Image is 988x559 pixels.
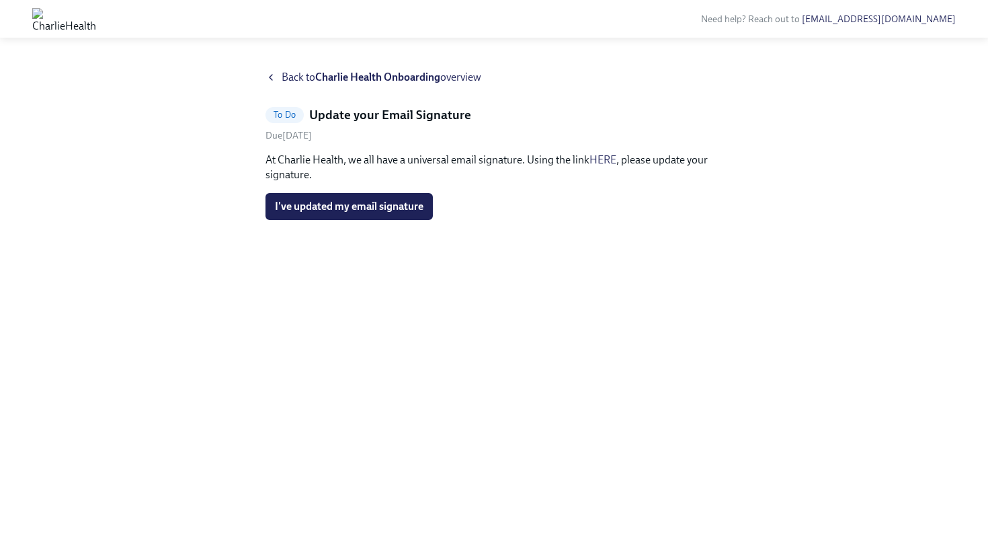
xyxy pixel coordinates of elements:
strong: Charlie Health Onboarding [315,71,440,83]
img: CharlieHealth [32,8,96,30]
a: Back toCharlie Health Onboardingoverview [265,70,723,85]
a: HERE [589,153,616,166]
p: At Charlie Health, we all have a universal email signature. Using the link , please update your s... [265,153,723,182]
span: I've updated my email signature [275,200,423,213]
h5: Update your Email Signature [309,106,471,124]
a: [EMAIL_ADDRESS][DOMAIN_NAME] [802,13,956,25]
span: Saturday, August 9th 2025, 10:00 am [265,130,312,141]
button: I've updated my email signature [265,193,433,220]
span: Back to overview [282,70,481,85]
span: Need help? Reach out to [701,13,956,25]
span: To Do [265,110,304,120]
